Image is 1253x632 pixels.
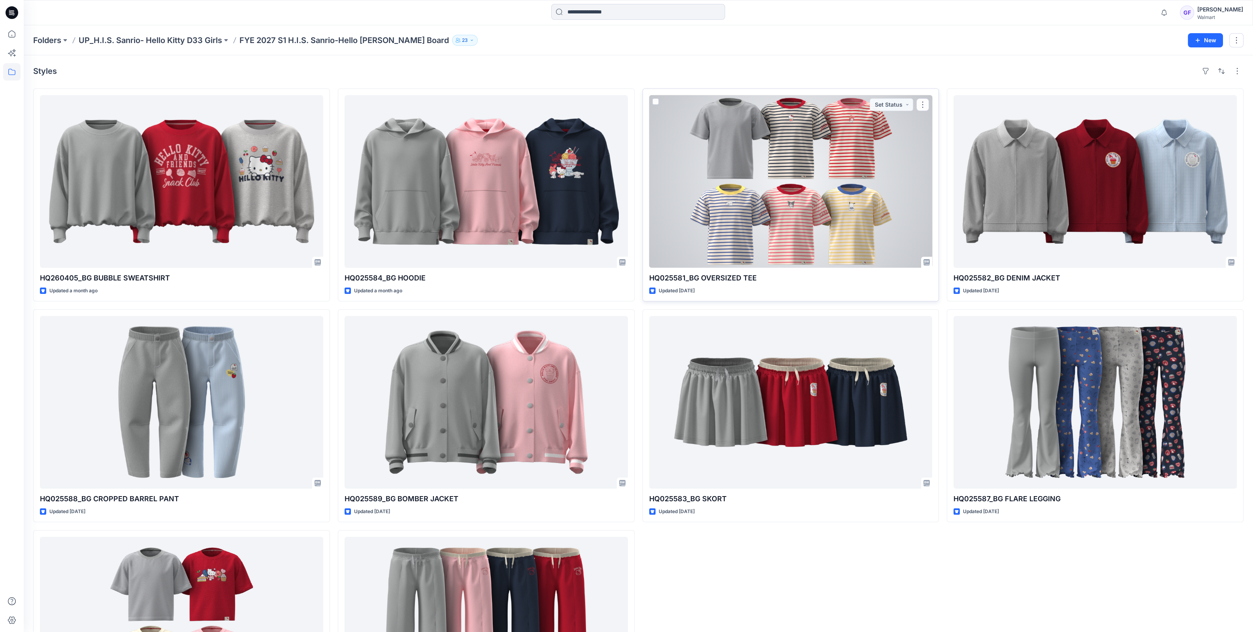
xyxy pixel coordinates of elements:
p: Updated a month ago [49,287,98,295]
p: Updated [DATE] [659,287,695,295]
a: Folders [33,35,61,46]
button: New [1188,33,1223,47]
a: HQ025582_BG DENIM JACKET [953,95,1237,268]
p: HQ025581_BG OVERSIZED TEE [649,273,933,284]
div: Walmart [1197,14,1243,20]
p: Updated [DATE] [963,508,999,516]
a: HQ025588_BG CROPPED BARREL PANT [40,316,323,489]
a: UP_H.I.S. Sanrio- Hello Kitty D33 Girls [79,35,222,46]
p: Updated [DATE] [354,508,390,516]
p: 23 [462,36,468,45]
div: [PERSON_NAME] [1197,5,1243,14]
a: HQ025583_BG SKORT [649,316,933,489]
p: HQ025583_BG SKORT [649,493,933,504]
p: HQ025589_BG BOMBER JACKET [345,493,628,504]
p: FYE 2027 S1 H.I.S. Sanrio-Hello [PERSON_NAME] Board [239,35,449,46]
p: HQ260405_BG BUBBLE SWEATSHIRT [40,273,323,284]
a: HQ025587_BG FLARE LEGGING [953,316,1237,489]
div: GF [1180,6,1194,20]
h4: Styles [33,66,57,76]
p: HQ025588_BG CROPPED BARREL PANT [40,493,323,504]
p: HQ025584_BG HOODIE [345,273,628,284]
p: HQ025582_BG DENIM JACKET [953,273,1237,284]
p: Updated [DATE] [49,508,85,516]
a: HQ025589_BG BOMBER JACKET [345,316,628,489]
a: HQ025584_BG HOODIE [345,95,628,268]
p: Updated a month ago [354,287,402,295]
p: Updated [DATE] [659,508,695,516]
p: HQ025587_BG FLARE LEGGING [953,493,1237,504]
a: HQ025581_BG OVERSIZED TEE [649,95,933,268]
button: 23 [452,35,478,46]
a: HQ260405_BG BUBBLE SWEATSHIRT [40,95,323,268]
p: Updated [DATE] [963,287,999,295]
